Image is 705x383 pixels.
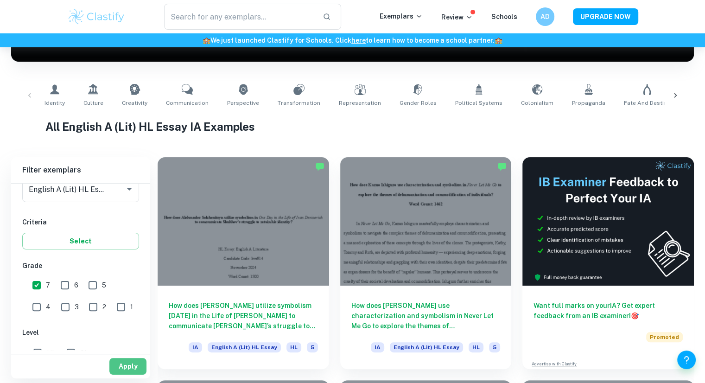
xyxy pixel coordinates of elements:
[158,157,329,369] a: How does [PERSON_NAME] utilize symbolism [DATE] in the Life of [PERSON_NAME] to communicate [PERS...
[169,300,318,331] h6: How does [PERSON_NAME] utilize symbolism [DATE] in the Life of [PERSON_NAME] to communicate [PERS...
[534,300,683,321] h6: Want full marks on your IA ? Get expert feedback from an IB examiner!
[380,11,423,21] p: Exemplars
[532,361,577,367] a: Advertise with Clastify
[307,342,318,352] span: 5
[469,342,483,352] span: HL
[109,358,146,375] button: Apply
[522,157,694,369] a: Want full marks on yourIA? Get expert feedback from an IB examiner!PromotedAdvertise with Clastify
[2,35,703,45] h6: We just launched Clastify for Schools. Click to learn how to become a school partner.
[22,217,139,227] h6: Criteria
[624,99,670,107] span: Fate and Destiny
[646,332,683,342] span: Promoted
[536,7,554,26] button: AD
[278,99,320,107] span: Transformation
[339,99,381,107] span: Representation
[572,99,605,107] span: Propaganda
[491,13,517,20] a: Schools
[83,99,103,107] span: Culture
[371,342,384,352] span: IA
[102,280,106,290] span: 5
[11,157,150,183] h6: Filter exemplars
[130,302,133,312] span: 1
[164,4,316,30] input: Search for any exemplars...
[573,8,638,25] button: UPGRADE NOW
[540,12,550,22] h6: AD
[45,118,660,135] h1: All English A (Lit) HL Essay IA Examples
[489,342,500,352] span: 5
[340,157,512,369] a: How does [PERSON_NAME] use characterization and symbolism in Never Let Me Go to explore the theme...
[44,99,65,107] span: Identity
[521,99,553,107] span: Colonialism
[123,183,136,196] button: Open
[166,99,209,107] span: Communication
[47,348,56,358] span: HL
[315,162,324,171] img: Marked
[400,99,437,107] span: Gender Roles
[203,37,210,44] span: 🏫
[189,342,202,352] span: IA
[455,99,502,107] span: Political Systems
[208,342,281,352] span: English A (Lit) HL Essay
[74,280,78,290] span: 6
[441,12,473,22] p: Review
[22,261,139,271] h6: Grade
[390,342,463,352] span: English A (Lit) HL Essay
[67,7,126,26] img: Clastify logo
[46,280,50,290] span: 7
[495,37,502,44] span: 🏫
[22,327,139,338] h6: Level
[75,302,79,312] span: 3
[46,302,51,312] span: 4
[351,300,501,331] h6: How does [PERSON_NAME] use characterization and symbolism in Never Let Me Go to explore the theme...
[677,351,696,369] button: Help and Feedback
[80,348,88,358] span: SL
[351,37,366,44] a: here
[286,342,301,352] span: HL
[22,233,139,249] button: Select
[122,99,147,107] span: Creativity
[227,99,259,107] span: Perspective
[497,162,507,171] img: Marked
[102,302,106,312] span: 2
[631,312,639,319] span: 🎯
[522,157,694,286] img: Thumbnail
